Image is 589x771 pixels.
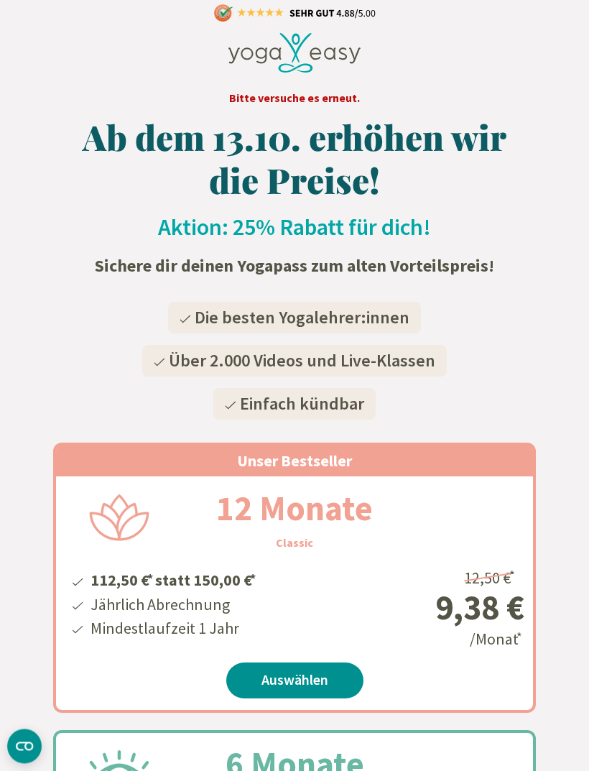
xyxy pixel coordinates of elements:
span: Einfach kündbar [240,393,364,415]
span: Unser Bestseller [237,451,352,471]
span: Über 2.000 Videos und Live-Klassen [169,350,435,372]
span: Die besten Yogalehrer:innen [195,307,409,329]
li: Mindestlaufzeit 1 Jahr [88,617,258,641]
a: Auswählen [226,663,363,699]
h1: Ab dem 13.10. erhöhen wir die Preise! [53,116,536,202]
h2: 12 Monate [182,483,407,535]
li: 112,50 € statt 150,00 € [88,566,258,593]
button: CMP-Widget öffnen [7,729,42,764]
span: 12,50 € [464,568,517,588]
div: /Monat [352,563,524,652]
strong: Sichere dir deinen Yogapass zum alten Vorteilspreis! [95,255,494,277]
div: 9,38 € [352,591,524,625]
li: Jährlich Abrechnung [88,594,258,617]
h3: Classic [276,535,313,552]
